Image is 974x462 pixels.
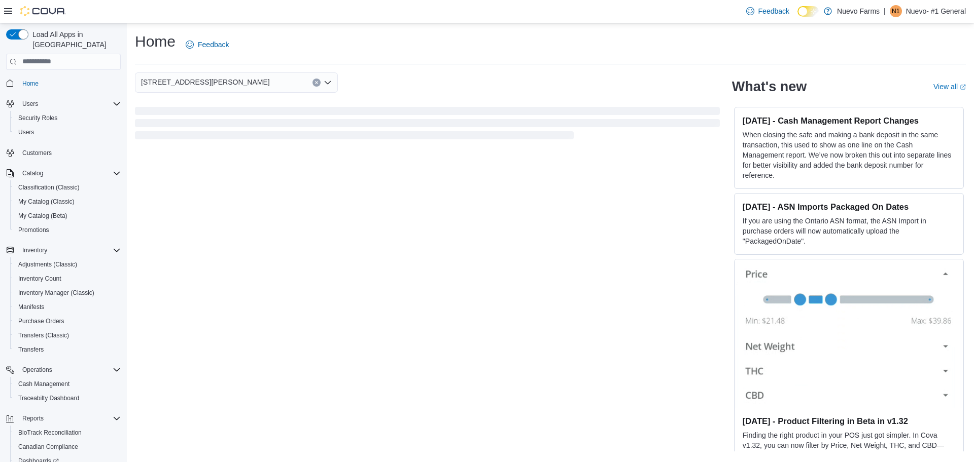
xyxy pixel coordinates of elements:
span: BioTrack Reconciliation [14,427,121,439]
p: If you are using the Ontario ASN format, the ASN Import in purchase orders will now automatically... [743,216,955,246]
button: Reports [18,412,48,425]
a: BioTrack Reconciliation [14,427,86,439]
span: Traceabilty Dashboard [14,392,121,404]
button: Transfers (Classic) [10,328,125,342]
button: Canadian Compliance [10,440,125,454]
span: Cash Management [18,380,69,388]
span: Feedback [198,40,229,50]
button: My Catalog (Classic) [10,195,125,209]
input: Dark Mode [797,6,819,17]
h1: Home [135,31,176,52]
svg: External link [960,84,966,90]
a: Canadian Compliance [14,441,82,453]
h3: [DATE] - Cash Management Report Changes [743,115,955,126]
span: Inventory Manager (Classic) [18,289,94,297]
span: Traceabilty Dashboard [18,394,79,402]
span: My Catalog (Beta) [14,210,121,222]
button: My Catalog (Beta) [10,209,125,223]
span: Users [14,126,121,138]
a: View allExternal link [933,83,966,91]
button: Catalog [2,166,125,180]
span: Inventory [18,244,121,256]
p: Nuevo- #1 General [906,5,966,17]
button: Users [10,125,125,139]
span: Users [18,98,121,110]
button: Classification (Classic) [10,180,125,195]
a: Security Roles [14,112,61,124]
button: BioTrack Reconciliation [10,426,125,440]
button: Users [2,97,125,111]
a: Home [18,78,43,90]
a: My Catalog (Beta) [14,210,72,222]
button: Reports [2,411,125,426]
span: Users [22,100,38,108]
span: Security Roles [18,114,57,122]
a: Promotions [14,224,53,236]
a: Transfers [14,343,48,356]
span: Feedback [758,6,789,16]
a: Customers [18,147,56,159]
span: Customers [18,146,121,159]
a: Transfers (Classic) [14,329,73,341]
a: Feedback [742,1,793,21]
span: Purchase Orders [18,317,64,325]
a: Feedback [182,34,233,55]
button: Promotions [10,223,125,237]
h2: What's new [732,79,807,95]
a: Cash Management [14,378,74,390]
span: Operations [22,366,52,374]
span: Inventory Count [18,275,61,283]
span: Adjustments (Classic) [18,260,77,268]
span: Security Roles [14,112,121,124]
span: Inventory Count [14,273,121,285]
a: My Catalog (Classic) [14,196,79,208]
a: Users [14,126,38,138]
span: Load All Apps in [GEOGRAPHIC_DATA] [28,29,121,50]
button: Catalog [18,167,47,179]
a: Inventory Count [14,273,65,285]
button: Transfers [10,342,125,357]
span: My Catalog (Classic) [14,196,121,208]
span: Home [22,80,39,88]
span: Inventory [22,246,47,254]
span: My Catalog (Beta) [18,212,67,220]
a: Manifests [14,301,48,313]
button: Operations [18,364,56,376]
span: Manifests [14,301,121,313]
span: Customers [22,149,52,157]
a: Purchase Orders [14,315,68,327]
button: Operations [2,363,125,377]
p: | [884,5,886,17]
button: Adjustments (Classic) [10,257,125,272]
span: Classification (Classic) [18,183,80,191]
span: N1 [892,5,899,17]
span: Reports [18,412,121,425]
button: Open list of options [324,79,332,87]
h3: [DATE] - ASN Imports Packaged On Dates [743,202,955,212]
div: Nuevo- #1 General [890,5,902,17]
span: Transfers [18,345,44,354]
span: Canadian Compliance [14,441,121,453]
button: Cash Management [10,377,125,391]
img: Cova [20,6,66,16]
button: Security Roles [10,111,125,125]
span: Users [18,128,34,136]
span: Purchase Orders [14,315,121,327]
a: Traceabilty Dashboard [14,392,83,404]
button: Users [18,98,42,110]
span: Operations [18,364,121,376]
button: Purchase Orders [10,314,125,328]
a: Classification (Classic) [14,181,84,194]
button: Inventory [2,243,125,257]
button: Home [2,76,125,91]
button: Inventory Manager (Classic) [10,286,125,300]
span: Canadian Compliance [18,443,78,451]
span: Transfers [14,343,121,356]
span: [STREET_ADDRESS][PERSON_NAME] [141,76,270,88]
span: BioTrack Reconciliation [18,429,82,437]
a: Inventory Manager (Classic) [14,287,98,299]
p: Nuevo Farms [837,5,880,17]
span: Inventory Manager (Classic) [14,287,121,299]
span: Transfers (Classic) [18,331,69,339]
